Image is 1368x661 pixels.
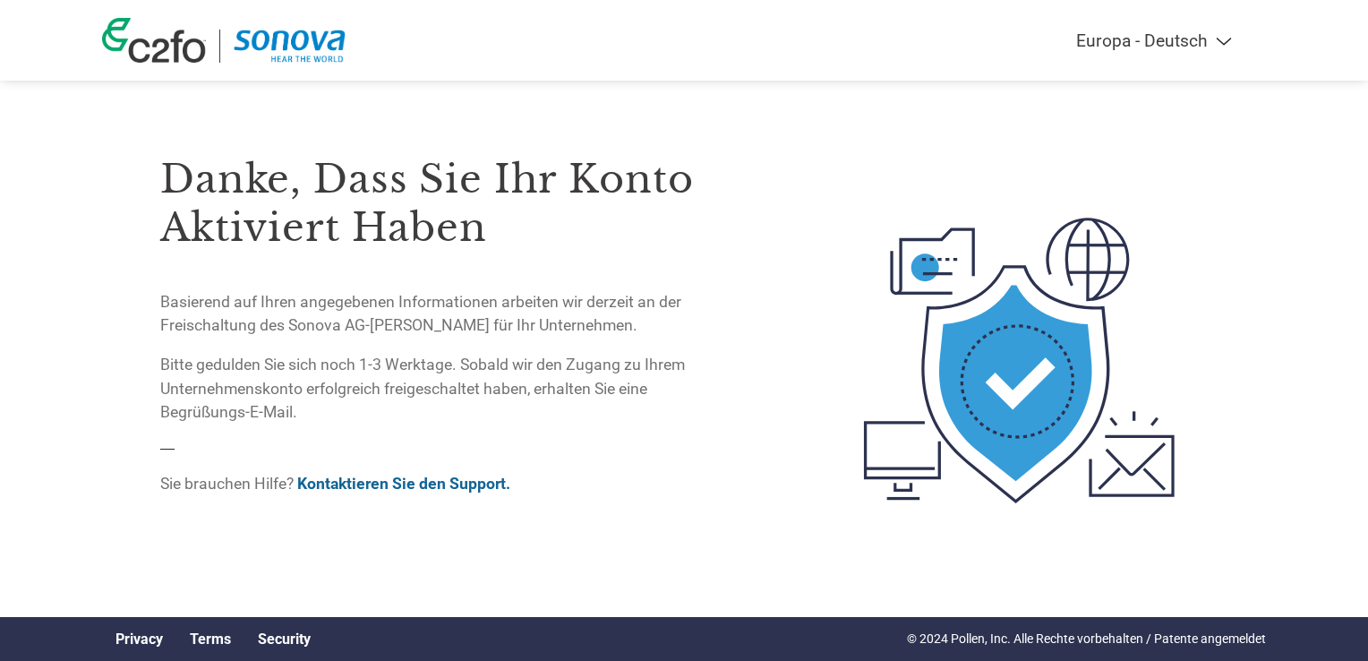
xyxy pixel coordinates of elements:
[831,116,1208,605] img: activated
[297,475,510,493] a: Kontaktieren Sie den Support.
[160,472,726,495] p: Sie brauchen Hilfe?
[234,30,346,63] img: Sonova AG
[160,116,726,511] div: —
[907,630,1266,648] p: © 2024 Pollen, Inc. Alle Rechte vorbehalten / Patente angemeldet
[160,155,726,252] h3: Danke, dass Sie Ihr Konto aktiviert haben
[160,290,726,338] p: Basierend auf Ihren angegebenen Informationen arbeiten wir derzeit an der Freischaltung des Sonov...
[160,353,726,424] p: Bitte gedulden Sie sich noch 1-3 Werktage. Sobald wir den Zugang zu Ihrem Unternehmenskonto erfol...
[190,631,231,648] a: Terms
[258,631,311,648] a: Security
[115,631,163,648] a: Privacy
[102,18,206,63] img: c2fo logo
